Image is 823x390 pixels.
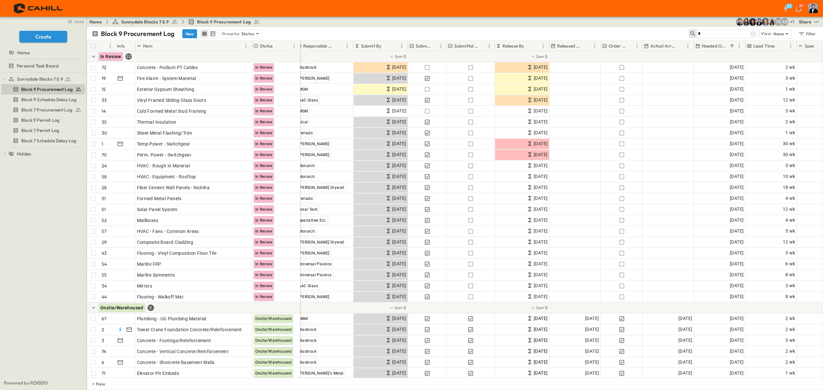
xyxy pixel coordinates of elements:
span: [DATE] [730,260,744,268]
span: [DATE] [392,271,406,279]
span: Fiber Cement Wall Panels - Nichiha [137,184,210,191]
span: Block 7 Permit Log [21,127,59,134]
p: Status [260,43,273,49]
p: + 1 [790,19,796,25]
p: Lead Time [753,43,775,49]
span: [DATE] [585,315,599,322]
span: In Review [255,164,273,168]
span: [DATE] [534,227,547,235]
button: Sort [584,42,591,49]
span: In Review [255,196,273,201]
span: HVAC - Equipment - Rooftop [137,173,196,180]
span: [DATE] [730,293,744,300]
button: Sort [103,42,110,49]
span: [PERSON_NAME] [299,153,330,157]
span: [DATE] [730,107,744,115]
button: Menu [633,42,641,50]
a: Block 9 Permit Log [1,116,84,125]
button: Menu [539,42,547,50]
div: Block 9 Schedule Delay Logtest [1,94,85,105]
span: 30 wk [783,151,795,158]
span: [DATE] [534,315,547,322]
span: In Review [255,65,273,70]
span: 12 wk [783,96,795,104]
span: 10 wk [783,173,795,180]
p: 43 [102,250,107,256]
p: 57 [102,228,106,235]
span: [DATE] [534,238,547,246]
p: 58 [102,173,107,180]
a: Personal Task Board [1,61,84,70]
span: [DATE] [534,249,547,257]
p: 34 [102,283,107,289]
span: Universal Plastics [299,262,332,266]
a: Home [1,48,84,57]
img: Anthony Vazquez (avazquez@cahill-sf.com) [736,18,744,26]
span: 3 wk [785,75,795,82]
span: Vinyl Framed Sliding Glass Doors [137,97,206,103]
span: 3 wk [785,282,795,289]
span: [DATE] [730,85,744,93]
span: Block 9 Permit Log [21,117,59,123]
div: Info [116,41,135,51]
span: [DATE] [730,64,744,71]
a: Block 7 Procurement Log [1,105,84,114]
p: View: [761,30,772,37]
p: Item [143,43,152,49]
span: [DATE] [730,217,744,224]
button: Menu [787,42,795,50]
span: [DATE] [392,118,406,126]
span: Specialties Etc. [299,218,327,223]
span: Mirrors [137,283,152,289]
button: Menu [684,42,692,50]
span: [DATE] [392,129,406,137]
span: In Review [255,109,273,113]
span: [DATE] [534,195,547,202]
span: [DATE] [534,260,547,268]
span: 30 wk [783,140,795,147]
button: Sort [677,42,684,49]
div: Block 7 Procurement Logtest [1,105,85,115]
span: Fire Alarm - System Material [137,75,196,82]
span: Formed Metal Panels [137,195,182,202]
p: Group by: [222,31,240,37]
span: 1 wk [785,129,795,137]
span: close [74,18,84,25]
button: Sort [480,42,487,49]
p: 31 [102,195,106,202]
span: [DATE] [392,184,406,191]
span: [PERSON_NAME] Drywall [299,240,344,244]
p: Needed Onsite [702,43,727,49]
span: Blackrock [299,65,317,70]
span: [DATE] [730,249,744,257]
span: [DATE] [392,293,406,300]
nav: breadcrumbs [89,19,264,25]
p: Sum [395,305,402,310]
div: Personal Task Boardtest [1,61,85,71]
a: Home [89,19,102,25]
span: 12 wk [783,238,795,246]
img: 4f72bfc4efa7236828875bac24094a5ddb05241e32d018417354e964050affa1.png [8,2,70,15]
button: Menu [242,42,250,50]
span: In Review [255,142,273,146]
span: [DATE] [392,227,406,235]
button: Sort [274,42,281,49]
span: Composite Board Cladding [137,239,194,245]
span: [DATE] [534,107,547,115]
span: In Review [255,262,273,266]
button: row view [201,30,208,38]
p: Status [241,31,254,37]
span: Cold Formed Metal Stud Framing [137,108,206,114]
span: [DATE] [534,75,547,82]
img: Mike Daly (mdaly@cahill-sf.com) [755,18,763,26]
span: [DATE] [730,282,744,289]
span: 4 wk [785,217,795,224]
div: 8 [148,305,154,311]
button: 25 [779,3,792,14]
span: 0 [545,305,547,311]
span: 0 [403,305,406,311]
div: Block 9 Procurement Logtest [1,84,85,94]
span: [DATE] [392,238,406,246]
p: Spec [805,43,815,49]
div: Teddy Khuong (tkhuong@guzmangc.com) [774,18,782,26]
